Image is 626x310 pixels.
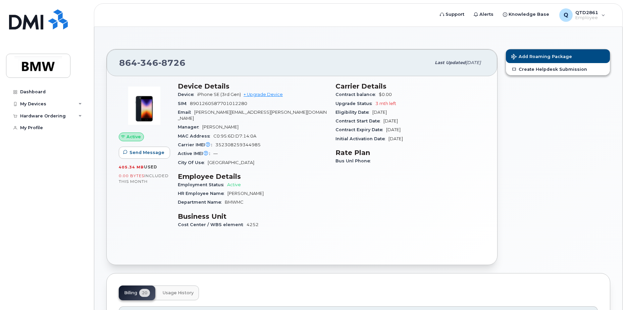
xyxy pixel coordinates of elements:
button: Send Message [119,147,170,159]
span: 8726 [158,58,186,68]
span: [DATE] [388,136,403,141]
span: Email [178,110,194,115]
span: Send Message [129,149,164,156]
span: Last updated [435,60,466,65]
h3: Device Details [178,82,327,90]
span: 3 mth left [375,101,396,106]
span: MAC Address [178,134,213,139]
span: Employment Status [178,182,227,187]
span: $0.00 [379,92,392,97]
span: 864 [119,58,186,68]
span: [PERSON_NAME] [202,124,239,130]
h3: Employee Details [178,172,327,180]
span: Active [126,134,141,140]
span: Cost Center / WBS element [178,222,247,227]
span: iPhone SE (3rd Gen) [197,92,241,97]
h3: Rate Plan [335,149,485,157]
span: [DATE] [466,60,481,65]
button: Add Roaming Package [506,49,610,63]
span: Contract Start Date [335,118,383,123]
span: 0.00 Bytes [119,173,144,178]
span: [DATE] [383,118,398,123]
span: [PERSON_NAME][EMAIL_ADDRESS][PERSON_NAME][DOMAIN_NAME] [178,110,327,121]
a: + Upgrade Device [244,92,283,97]
h3: Carrier Details [335,82,485,90]
span: Eligibility Date [335,110,372,115]
span: SIM [178,101,190,106]
span: City Of Use [178,160,208,165]
span: Carrier IMEI [178,142,215,147]
iframe: Messenger Launcher [597,281,621,305]
span: 346 [137,58,158,68]
a: Create Helpdesk Submission [506,63,610,75]
span: [GEOGRAPHIC_DATA] [208,160,254,165]
span: Contract Expiry Date [335,127,386,132]
span: [DATE] [372,110,387,115]
span: 405.34 MB [119,165,144,169]
span: C0:95:6D:D7:14:0A [213,134,256,139]
h3: Business Unit [178,212,327,220]
span: Device [178,92,197,97]
span: — [213,151,218,156]
span: Manager [178,124,202,130]
span: used [144,164,157,169]
span: Bus Unl Phone [335,158,374,163]
span: HR Employee Name [178,191,227,196]
span: Active [227,182,241,187]
span: 352308259344985 [215,142,261,147]
span: [PERSON_NAME] [227,191,264,196]
span: [DATE] [386,127,401,132]
span: BMWMC [225,200,244,205]
span: 4252 [247,222,259,227]
span: Initial Activation Date [335,136,388,141]
span: Active IMEI [178,151,213,156]
span: Add Roaming Package [511,54,572,60]
img: image20231002-3703462-1angbar.jpeg [124,86,164,126]
span: Contract balance [335,92,379,97]
span: 8901260587701012280 [190,101,247,106]
span: Usage History [163,290,194,296]
span: Department Name [178,200,225,205]
span: Upgrade Status [335,101,375,106]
